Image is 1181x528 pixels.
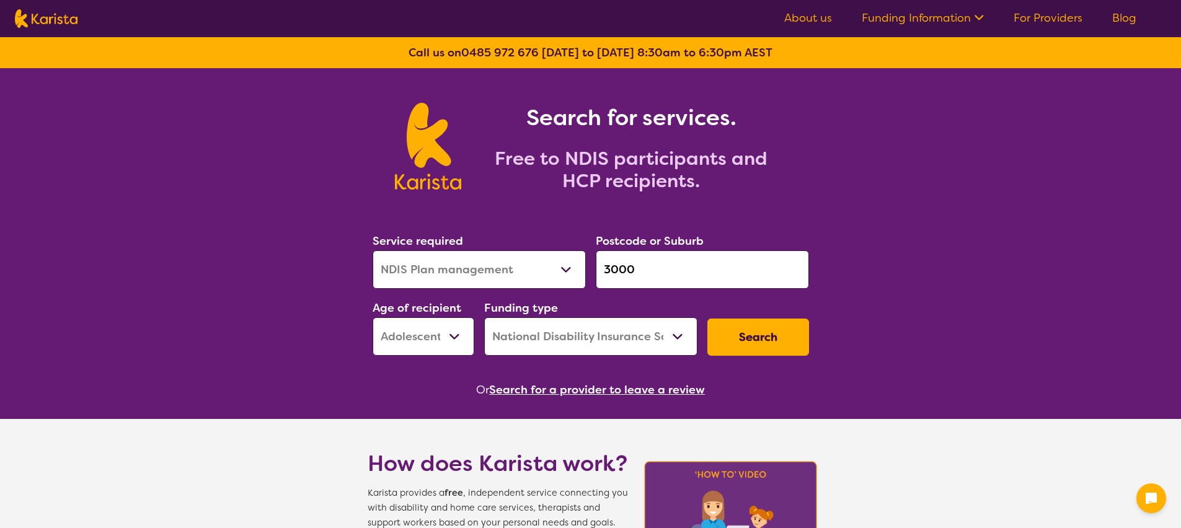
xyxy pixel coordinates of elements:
[373,234,463,249] label: Service required
[461,45,539,60] a: 0485 972 676
[445,487,463,499] b: free
[476,103,786,133] h1: Search for services.
[476,147,786,192] h2: Free to NDIS participants and HCP recipients.
[489,381,705,399] button: Search for a provider to leave a review
[596,234,704,249] label: Postcode or Suburb
[395,103,461,190] img: Karista logo
[409,45,772,60] b: Call us on [DATE] to [DATE] 8:30am to 6:30pm AEST
[368,449,628,478] h1: How does Karista work?
[596,250,809,289] input: Type
[707,319,809,356] button: Search
[484,301,558,315] label: Funding type
[784,11,832,25] a: About us
[15,9,77,28] img: Karista logo
[476,381,489,399] span: Or
[373,301,461,315] label: Age of recipient
[1014,11,1082,25] a: For Providers
[1112,11,1136,25] a: Blog
[862,11,984,25] a: Funding Information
